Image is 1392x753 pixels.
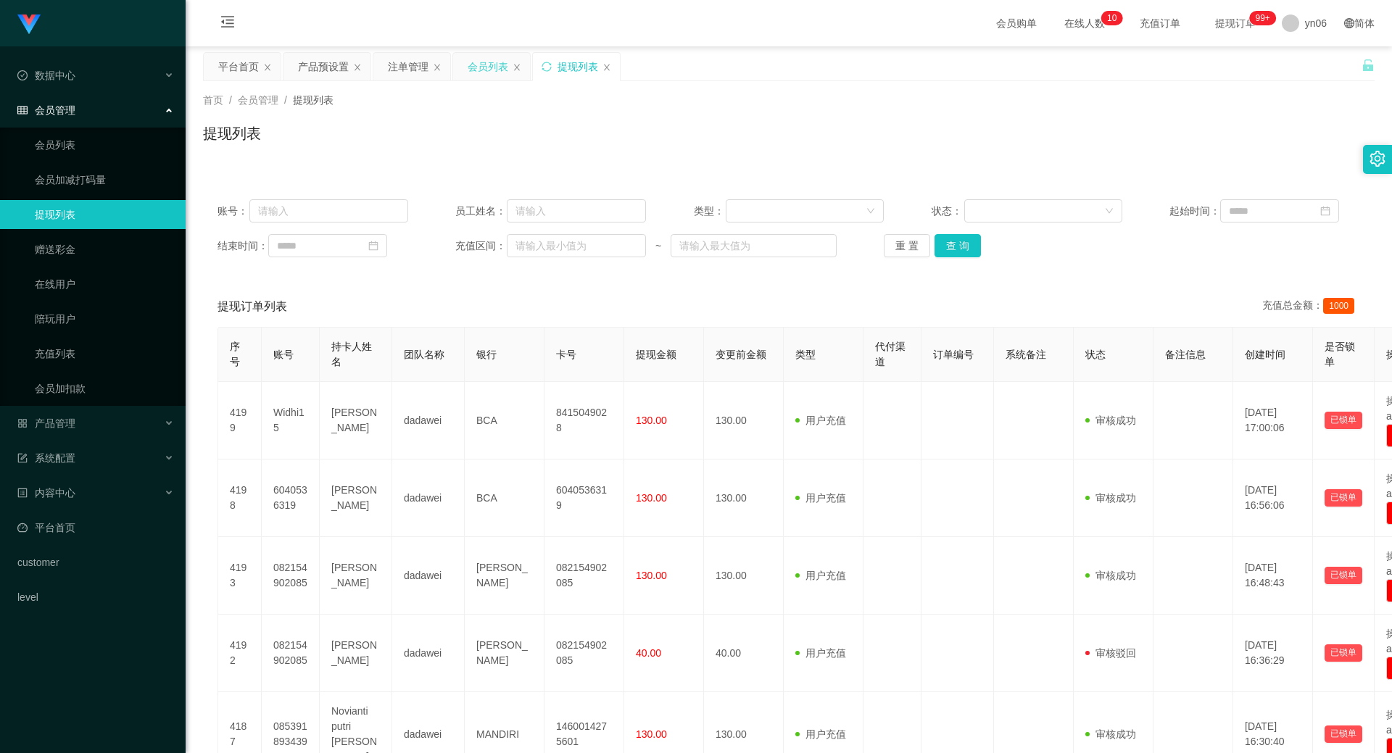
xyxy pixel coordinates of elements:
[1085,570,1136,581] span: 审核成功
[404,349,444,360] span: 团队名称
[262,537,320,615] td: 082154902085
[1325,644,1362,662] button: 已锁单
[1101,11,1122,25] sup: 10
[1085,492,1136,504] span: 审核成功
[513,63,521,72] i: 图标: close
[1165,349,1206,360] span: 备注信息
[932,204,964,219] span: 状态：
[866,207,875,217] i: 图标: down
[35,339,174,368] a: 充值列表
[392,459,465,537] td: dadawei
[17,14,41,35] img: logo.9652507e.png
[229,94,232,106] span: /
[795,570,846,581] span: 用户充值
[331,341,372,367] span: 持卡人姓名
[262,459,320,537] td: 6040536319
[1249,11,1275,25] sup: 266
[17,548,174,577] a: customer
[636,728,667,740] span: 130.00
[1107,11,1112,25] p: 1
[320,615,392,692] td: [PERSON_NAME]
[1085,415,1136,426] span: 审核成功
[636,647,661,659] span: 40.00
[704,615,784,692] td: 40.00
[249,199,408,222] input: 请输入
[17,452,75,464] span: 系统配置
[556,349,576,360] span: 卡号
[1262,298,1360,315] div: 充值总金额：
[694,204,726,219] span: 类型：
[392,537,465,615] td: dadawei
[203,94,223,106] span: 首页
[1208,18,1263,28] span: 提现订单
[35,130,174,159] a: 会员列表
[636,492,667,504] span: 130.00
[795,647,846,659] span: 用户充值
[238,94,278,106] span: 会员管理
[1245,349,1285,360] span: 创建时间
[465,382,544,459] td: BCA
[544,537,624,615] td: 082154902085
[544,459,624,537] td: 6040536319
[35,374,174,403] a: 会员加扣款
[1370,151,1385,167] i: 图标: setting
[671,234,836,257] input: 请输入最大值为
[217,238,268,254] span: 结束时间：
[35,200,174,229] a: 提现列表
[1344,18,1354,28] i: 图标: global
[218,382,262,459] td: 4199
[17,70,28,80] i: 图标: check-circle-o
[602,63,611,72] i: 图标: close
[1233,459,1313,537] td: [DATE] 16:56:06
[1169,204,1220,219] span: 起始时间：
[230,341,240,367] span: 序号
[507,234,646,257] input: 请输入最小值为
[933,349,974,360] span: 订单编号
[392,382,465,459] td: dadawei
[465,615,544,692] td: [PERSON_NAME]
[884,234,930,257] button: 重 置
[320,382,392,459] td: [PERSON_NAME]
[17,583,174,612] a: level
[35,270,174,299] a: 在线用户
[875,341,906,367] span: 代付渠道
[1325,341,1355,367] span: 是否锁单
[704,459,784,537] td: 130.00
[35,235,174,264] a: 赠送彩金
[636,570,667,581] span: 130.00
[1325,567,1362,584] button: 已锁单
[1325,725,1362,743] button: 已锁单
[795,349,816,360] span: 类型
[465,459,544,537] td: BCA
[795,415,846,426] span: 用户充值
[262,382,320,459] td: Widhi15
[35,304,174,333] a: 陪玩用户
[1233,615,1313,692] td: [DATE] 16:36:29
[320,459,392,537] td: [PERSON_NAME]
[1233,382,1313,459] td: [DATE] 17:00:06
[388,53,428,80] div: 注单管理
[704,382,784,459] td: 130.00
[558,53,598,80] div: 提现列表
[1325,489,1362,507] button: 已锁单
[1085,349,1106,360] span: 状态
[17,417,75,429] span: 产品管理
[218,615,262,692] td: 4192
[17,488,28,498] i: 图标: profile
[544,615,624,692] td: 082154902085
[1233,537,1313,615] td: [DATE] 16:48:43
[17,487,75,499] span: 内容中心
[203,122,261,144] h1: 提现列表
[1085,728,1136,740] span: 审核成功
[636,349,676,360] span: 提现金额
[17,105,28,115] i: 图标: table
[1132,18,1188,28] span: 充值订单
[273,349,294,360] span: 账号
[795,728,846,740] span: 用户充值
[203,1,252,47] i: 图标: menu-fold
[218,459,262,537] td: 4198
[795,492,846,504] span: 用户充值
[35,165,174,194] a: 会员加减打码量
[1325,412,1362,429] button: 已锁单
[284,94,287,106] span: /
